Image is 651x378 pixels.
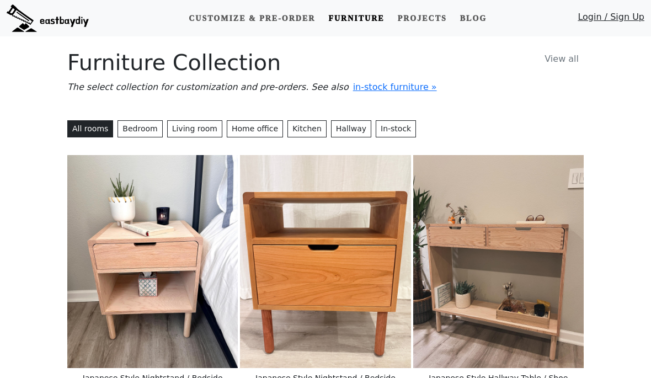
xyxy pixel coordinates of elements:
button: Bedroom [118,120,162,137]
a: Login / Sign Up [578,10,644,29]
a: Projects [393,8,451,29]
a: View all [540,50,584,68]
button: All rooms [67,120,113,137]
img: Japanese Style Nightstand / Bedside Table Nightstand /w Top Shelf [240,155,410,369]
img: Japanese Style Hallway Table / Shoe Cabinet [413,155,584,369]
a: Blog [456,8,491,29]
img: Japanese Style Nightstand / Bedside Table [67,155,238,369]
button: Living room [167,120,222,137]
h1: Furniture Collection [67,50,584,76]
button: Home office [227,120,283,137]
a: Japanese Style Nightstand / Bedside Table [67,256,238,267]
button: Kitchen [287,120,327,137]
a: Japanese Style Hallway Table / Shoe Cabinet [413,256,584,267]
button: Hallway [331,120,371,137]
i: The select collection for customization and pre-orders. See also [67,82,349,92]
a: In-stock [376,120,416,137]
a: in-stock furniture » [353,82,437,92]
a: Furniture [324,8,388,29]
a: Japanese Style Nightstand / Bedside Table Nightstand /w Top Shelf [240,256,410,267]
img: eastbaydiy [7,4,89,32]
a: Customize & Pre-order [184,8,319,29]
